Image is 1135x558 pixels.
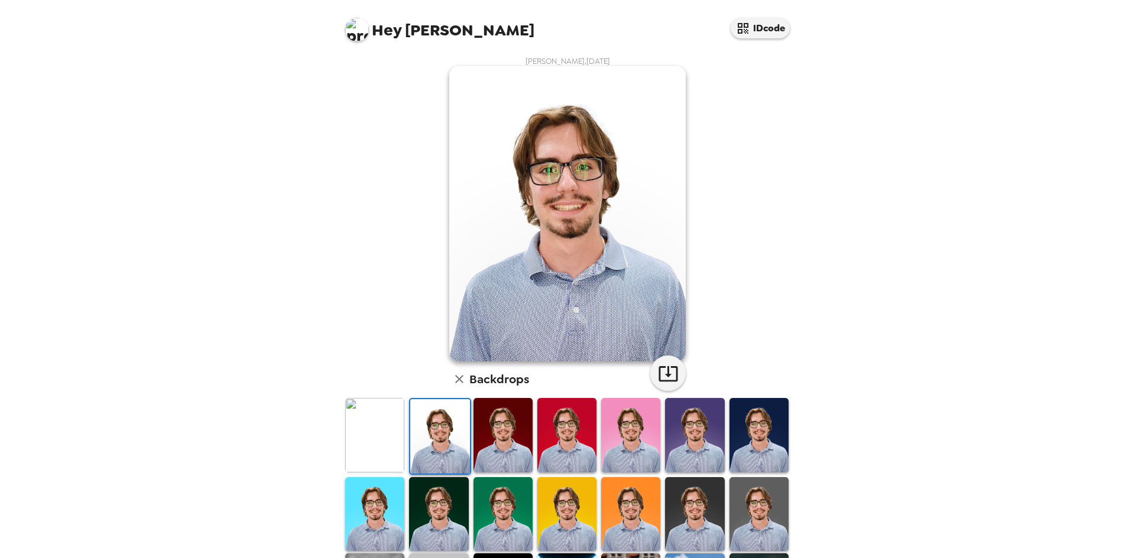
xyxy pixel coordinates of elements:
h6: Backdrops [469,370,529,389]
span: Hey [372,19,401,41]
img: profile pic [345,18,369,41]
img: user [449,66,686,361]
span: [PERSON_NAME] , [DATE] [526,56,610,66]
img: Original [345,398,404,472]
button: IDcode [731,18,790,38]
span: [PERSON_NAME] [345,12,534,38]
